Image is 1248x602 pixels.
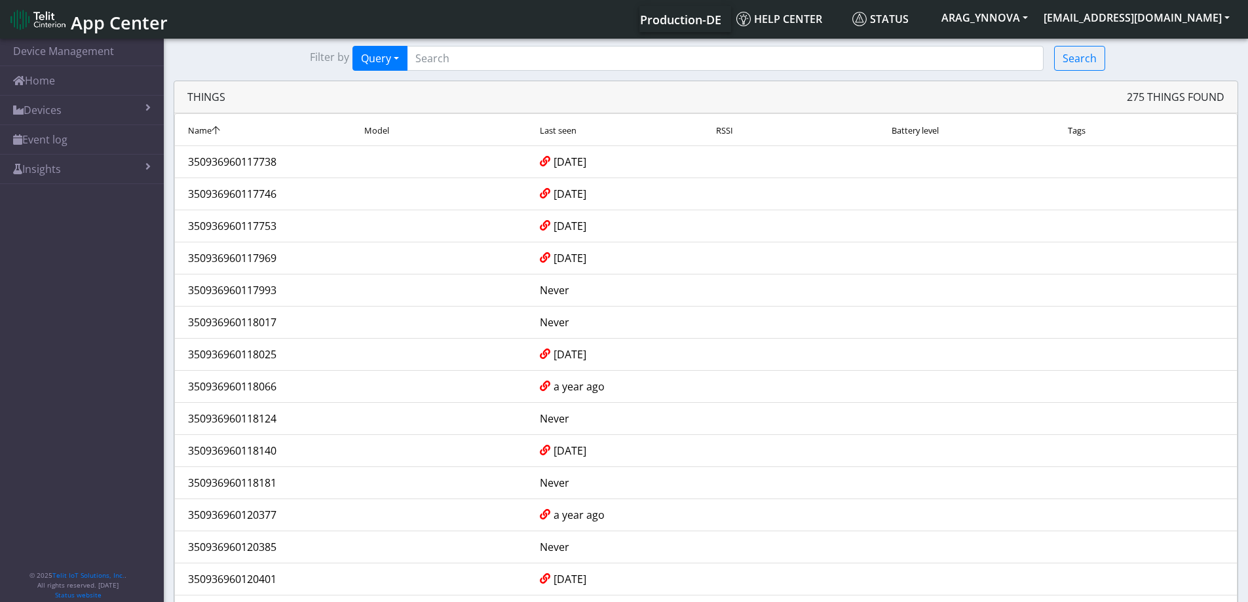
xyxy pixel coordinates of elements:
span: Model [364,124,389,136]
img: knowledge.svg [736,12,751,26]
img: status.svg [852,12,867,26]
div: 350936960118066 [178,379,354,394]
a: Status [847,6,934,32]
span: [DATE] [554,347,586,362]
a: Your current platform instance [639,6,721,32]
button: [EMAIL_ADDRESS][DOMAIN_NAME] [1036,6,1238,29]
span: 275 things found [1127,89,1224,105]
div: 350936960118124 [178,411,354,426]
p: © 2025 . [29,571,126,580]
div: 350936960118017 [178,314,354,330]
input: Search... [407,46,1044,71]
span: Name [188,124,212,136]
span: Filter by [310,49,349,67]
span: Last seen [540,124,577,136]
span: [DATE] [554,186,586,202]
a: App Center [10,5,166,33]
div: 350936960117746 [178,186,354,202]
span: [DATE] [554,154,586,170]
div: Never [530,539,706,555]
div: 350936960118025 [178,347,354,362]
span: [DATE] [554,218,586,234]
a: Status website [55,590,102,599]
span: RSSI [716,124,733,136]
div: 350936960117993 [178,282,354,298]
span: [DATE] [554,443,586,459]
div: 350936960120377 [178,507,354,523]
span: Help center [736,12,822,26]
button: Query [352,46,407,71]
div: Never [530,475,706,491]
img: logo-telit-cinterion-gw-new.png [10,9,66,30]
span: [DATE] [554,571,586,587]
span: Battery level [892,124,939,136]
span: [DATE] [554,250,586,266]
span: Production-DE [640,12,721,28]
div: THINGS [174,81,1238,113]
div: 350936960120401 [178,571,354,587]
div: Never [530,282,706,298]
div: 350936960118140 [178,443,354,459]
div: 350936960118181 [178,475,354,491]
span: a year ago [554,507,605,523]
span: App Center [71,10,168,35]
button: ARAG_YNNOVA [934,6,1036,29]
span: Status [852,12,909,26]
div: 350936960117753 [178,218,354,234]
span: Tags [1068,124,1086,136]
span: a year ago [554,379,605,394]
div: 350936960117738 [178,154,354,170]
a: Telit IoT Solutions, Inc. [52,571,124,580]
button: Search [1054,46,1105,71]
div: Never [530,411,706,426]
div: 350936960117969 [178,250,354,266]
p: All rights reserved. [DATE] [29,580,126,590]
div: Never [530,314,706,330]
div: 350936960120385 [178,539,354,555]
a: Help center [731,6,847,32]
